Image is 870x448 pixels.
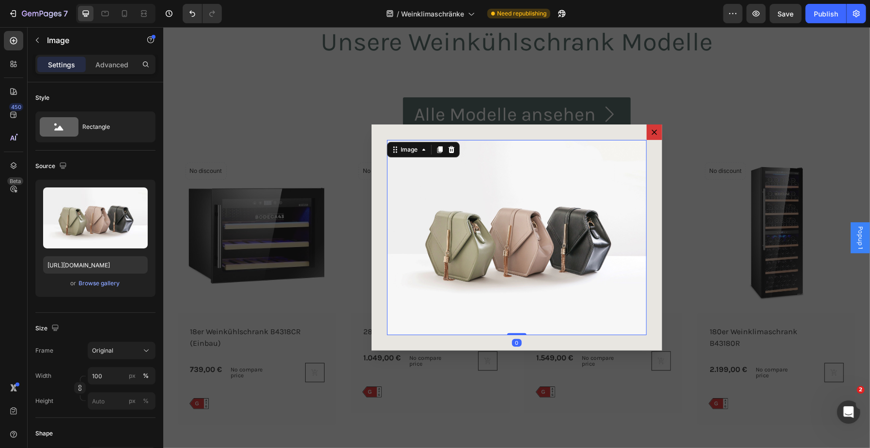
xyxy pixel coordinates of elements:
span: 2 [857,386,865,394]
div: Style [35,93,49,102]
div: 450 [9,103,23,111]
div: Shape [35,429,53,438]
button: 7 [4,4,72,23]
div: % [143,397,149,405]
button: px [140,395,152,407]
iframe: Intercom live chat [837,401,860,424]
p: Advanced [95,60,128,70]
div: Rectangle [82,116,141,138]
div: Browse gallery [79,279,120,288]
button: Browse gallery [78,278,121,288]
label: Width [35,371,51,380]
div: Keywords nach Traffic [105,57,167,63]
span: Need republishing [497,9,546,18]
img: preview-image [43,187,148,248]
img: tab_domain_overview_orange.svg [39,56,47,64]
button: Original [88,342,155,359]
div: Domain: [DOMAIN_NAME] [25,25,107,33]
img: logo_orange.svg [16,15,23,23]
button: Save [770,4,802,23]
div: Publish [814,9,838,19]
span: Save [778,10,794,18]
iframe: Design area [163,27,870,448]
input: https://example.com/image.jpg [43,256,148,274]
div: 0 [349,312,358,320]
div: px [129,371,136,380]
span: Original [92,346,113,355]
button: % [126,370,138,382]
label: Height [35,397,53,405]
button: px [140,370,152,382]
p: Image [47,34,129,46]
div: % [143,371,149,380]
label: Frame [35,346,53,355]
p: Settings [48,60,75,70]
div: Dialog content [208,97,499,323]
div: Undo/Redo [183,4,222,23]
p: 7 [63,8,68,19]
img: tab_keywords_by_traffic_grey.svg [94,56,102,64]
span: / [397,9,399,19]
div: Dialog body [208,97,499,323]
div: v 4.0.25 [27,15,47,23]
span: or [71,278,77,289]
div: Image [236,118,257,127]
input: px% [88,392,155,410]
div: px [129,397,136,405]
div: Domain [50,57,71,63]
span: Popup 1 [692,199,702,222]
div: Source [35,160,69,173]
img: image_demo.jpg [224,113,483,308]
button: % [126,395,138,407]
img: website_grey.svg [16,25,23,33]
div: Beta [7,177,23,185]
span: Weinklimaschränke [401,9,464,19]
input: px% [88,367,155,385]
button: Publish [806,4,846,23]
div: Size [35,322,61,335]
